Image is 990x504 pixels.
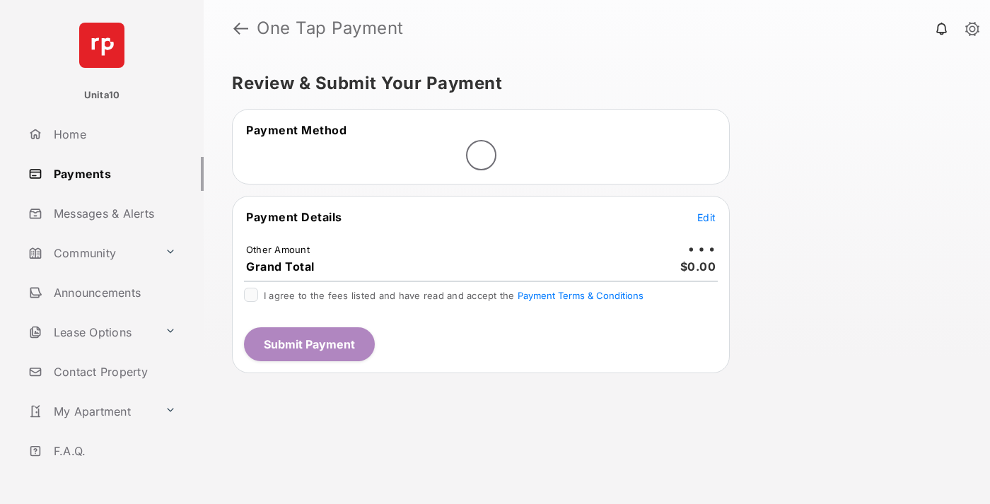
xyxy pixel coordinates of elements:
[23,157,204,191] a: Payments
[23,117,204,151] a: Home
[257,20,404,37] strong: One Tap Payment
[23,276,204,310] a: Announcements
[23,197,204,230] a: Messages & Alerts
[246,210,342,224] span: Payment Details
[79,23,124,68] img: svg+xml;base64,PHN2ZyB4bWxucz0iaHR0cDovL3d3dy53My5vcmcvMjAwMC9zdmciIHdpZHRoPSI2NCIgaGVpZ2h0PSI2NC...
[23,236,159,270] a: Community
[697,210,716,224] button: Edit
[23,394,159,428] a: My Apartment
[23,355,204,389] a: Contact Property
[23,315,159,349] a: Lease Options
[680,259,716,274] span: $0.00
[245,243,310,256] td: Other Amount
[246,123,346,137] span: Payment Method
[264,290,643,301] span: I agree to the fees listed and have read and accept the
[518,290,643,301] button: I agree to the fees listed and have read and accept the
[246,259,315,274] span: Grand Total
[244,327,375,361] button: Submit Payment
[697,211,716,223] span: Edit
[84,88,120,102] p: Unita10
[232,75,950,92] h5: Review & Submit Your Payment
[23,434,204,468] a: F.A.Q.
